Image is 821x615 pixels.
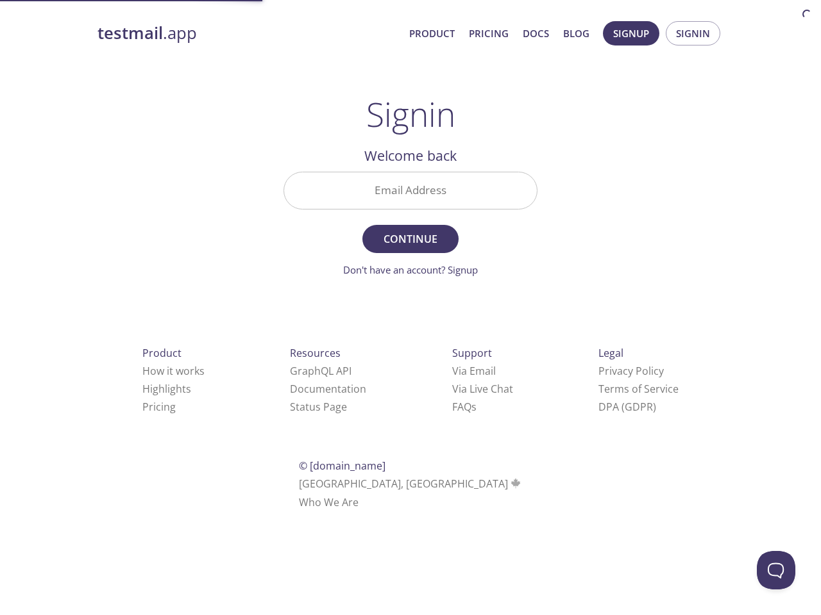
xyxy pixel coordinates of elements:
[523,25,549,42] a: Docs
[471,400,477,414] span: s
[598,346,623,360] span: Legal
[97,22,399,44] a: testmail.app
[142,364,205,378] a: How it works
[290,346,341,360] span: Resources
[299,477,523,491] span: [GEOGRAPHIC_DATA], [GEOGRAPHIC_DATA]
[343,263,478,276] a: Don't have an account? Signup
[377,230,444,248] span: Continue
[757,551,795,589] iframe: Help Scout Beacon - Open
[613,25,649,42] span: Signup
[563,25,589,42] a: Blog
[603,21,659,45] button: Signup
[452,346,492,360] span: Support
[97,22,163,44] strong: testmail
[299,495,359,509] a: Who We Are
[676,25,710,42] span: Signin
[366,95,455,133] h1: Signin
[452,400,477,414] a: FAQ
[469,25,509,42] a: Pricing
[290,364,351,378] a: GraphQL API
[452,382,513,396] a: Via Live Chat
[598,364,664,378] a: Privacy Policy
[666,21,720,45] button: Signin
[284,145,537,167] h2: Welcome back
[142,382,191,396] a: Highlights
[362,225,459,253] button: Continue
[142,346,182,360] span: Product
[452,364,496,378] a: Via Email
[598,400,656,414] a: DPA (GDPR)
[409,25,455,42] a: Product
[299,459,385,473] span: © [DOMAIN_NAME]
[290,400,347,414] a: Status Page
[598,382,679,396] a: Terms of Service
[142,400,176,414] a: Pricing
[290,382,366,396] a: Documentation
